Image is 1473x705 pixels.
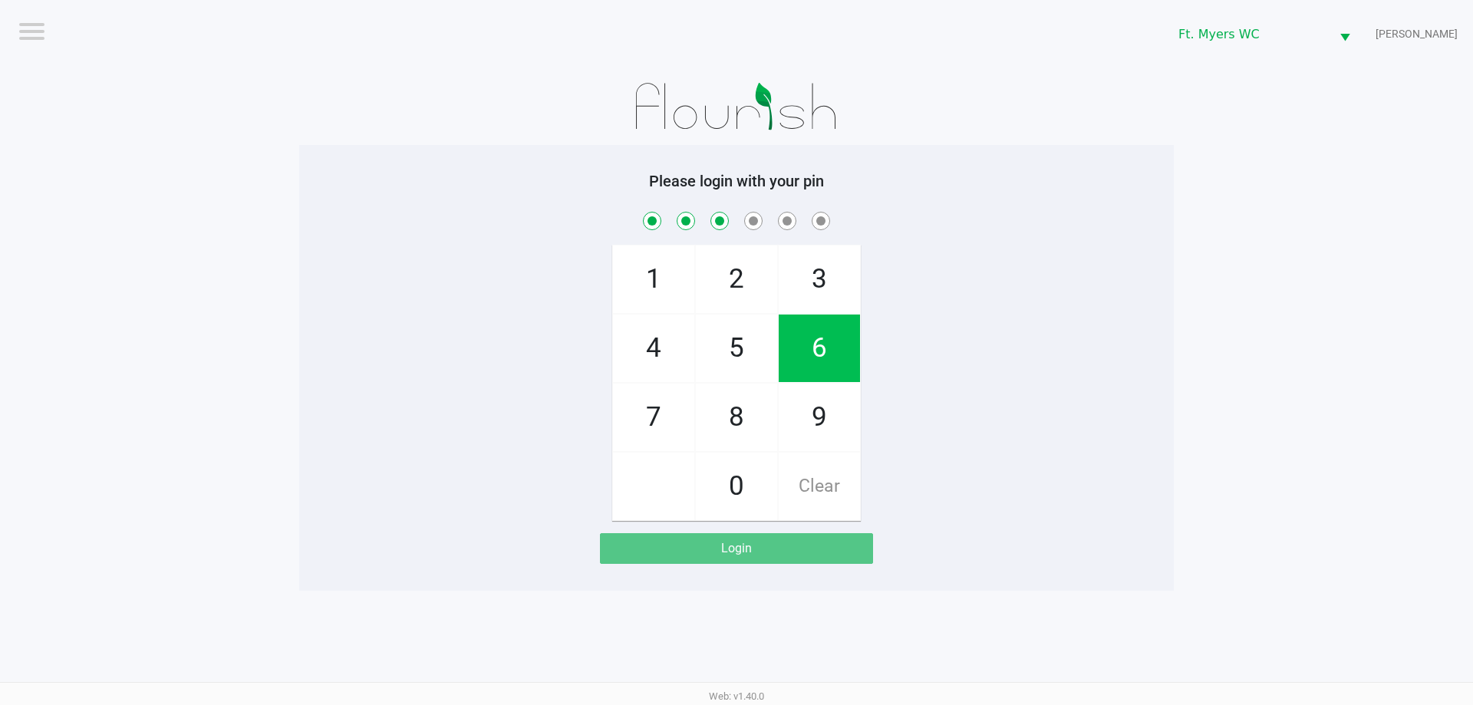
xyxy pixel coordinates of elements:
span: 5 [696,315,777,382]
span: [PERSON_NAME] [1376,26,1458,42]
span: 4 [613,315,694,382]
span: 8 [696,384,777,451]
span: 1 [613,245,694,313]
span: 6 [779,315,860,382]
span: 9 [779,384,860,451]
h5: Please login with your pin [311,172,1162,190]
span: 3 [779,245,860,313]
span: Web: v1.40.0 [709,690,764,702]
span: 2 [696,245,777,313]
span: Ft. Myers WC [1178,25,1321,44]
span: 7 [613,384,694,451]
button: Select [1330,16,1359,52]
span: 0 [696,453,777,520]
span: Clear [779,453,860,520]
